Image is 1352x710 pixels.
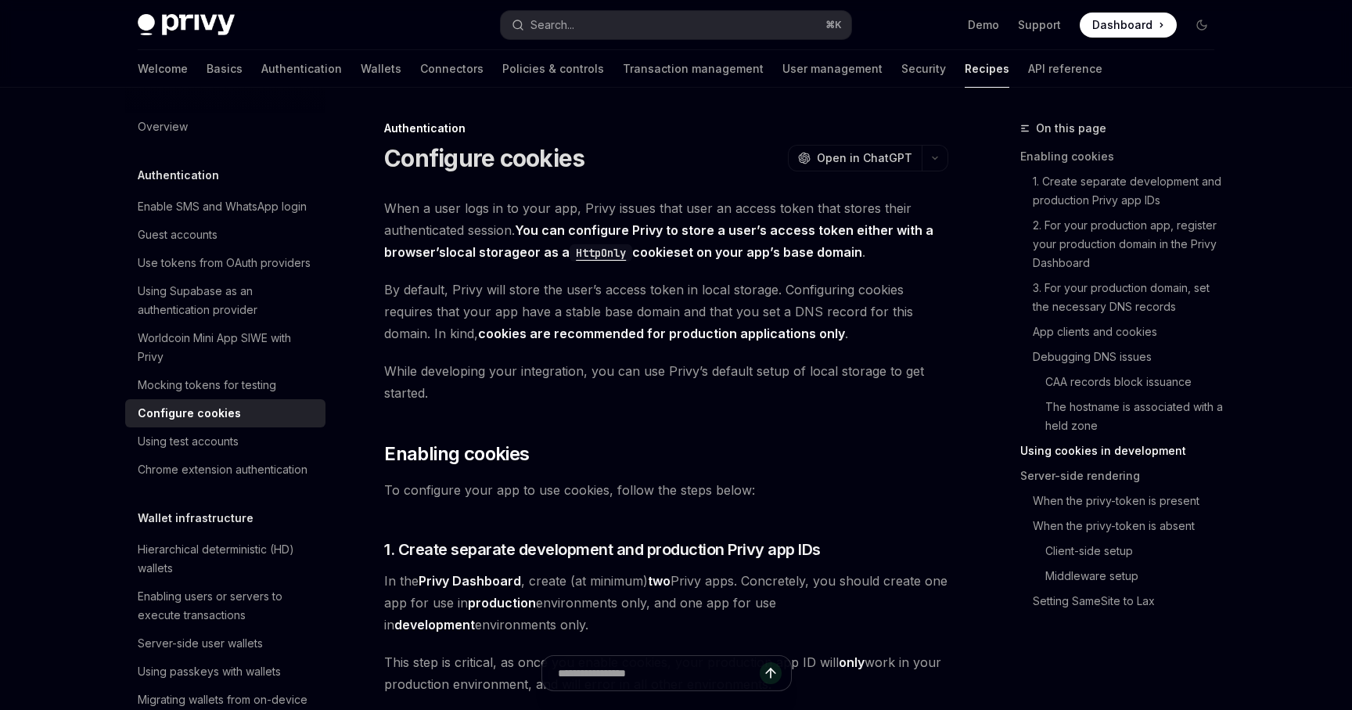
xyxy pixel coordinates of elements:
strong: You can configure Privy to store a user’s access token either with a browser’s or as a set on you... [384,222,933,261]
a: Worldcoin Mini App SIWE with Privy [125,324,325,371]
div: Server-side user wallets [138,634,263,653]
span: Dashboard [1092,17,1152,33]
a: Client-side setup [1020,539,1227,564]
button: Send message [760,662,782,684]
div: Search... [530,16,574,34]
a: CAA records block issuance [1020,369,1227,395]
a: 2. For your production app, register your production domain in the Privy Dashboard [1020,213,1227,276]
div: Chrome extension authentication [138,460,307,479]
div: Overview [138,117,188,136]
button: Open in ChatGPT [788,145,922,171]
a: Transaction management [623,50,764,88]
div: Using test accounts [138,432,239,451]
a: local storage [446,244,527,261]
a: Connectors [420,50,484,88]
span: ⌘ K [825,19,842,31]
a: Support [1018,17,1061,33]
div: Hierarchical deterministic (HD) wallets [138,540,316,578]
a: Authentication [261,50,342,88]
a: Guest accounts [125,221,325,249]
a: Server-side rendering [1020,463,1227,488]
a: Server-side user wallets [125,629,325,658]
a: Using cookies in development [1020,438,1227,463]
span: In the , create (at minimum) Privy apps. Concretely, you should create one app for use in environ... [384,570,948,636]
a: Debugging DNS issues [1020,344,1227,369]
a: Basics [207,50,243,88]
a: When the privy-token is absent [1020,514,1227,539]
span: While developing your integration, you can use Privy’s default setup of local storage to get star... [384,360,948,404]
h1: Configure cookies [384,144,584,172]
a: Enable SMS and WhatsApp login [125,193,325,221]
strong: two [648,573,671,589]
a: Welcome [138,50,188,88]
strong: Privy Dashboard [419,573,521,589]
a: Wallets [361,50,401,88]
div: Authentication [384,121,948,136]
a: 3. For your production domain, set the necessary DNS records [1020,276,1227,319]
span: Open in ChatGPT [817,150,912,166]
h5: Wallet infrastructure [138,509,253,528]
div: Worldcoin Mini App SIWE with Privy [138,329,316,366]
a: Enabling users or servers to execute transactions [125,582,325,629]
button: Search...⌘K [501,11,851,39]
a: 1. Create separate development and production Privy app IDs [1020,169,1227,213]
a: API reference [1028,50,1102,88]
div: Enable SMS and WhatsApp login [138,197,307,216]
a: Configure cookies [125,399,325,427]
div: Enabling users or servers to execute transactions [138,587,316,625]
strong: development [394,617,475,633]
span: When a user logs in to your app, Privy issues that user an access token that stores their authent... [384,197,948,263]
input: Ask a question... [558,656,760,690]
a: HttpOnlycookie [570,244,674,260]
span: By default, Privy will store the user’s access token in local storage. Configuring cookies requir... [384,279,948,344]
a: Security [901,50,946,88]
button: Toggle dark mode [1189,13,1214,38]
div: Guest accounts [138,225,218,244]
span: Enabling cookies [384,441,529,467]
a: Demo [968,17,999,33]
a: Overview [125,113,325,141]
a: Policies & controls [502,50,604,88]
a: Recipes [965,50,1009,88]
div: Configure cookies [138,404,241,423]
a: Using Supabase as an authentication provider [125,277,325,324]
a: Chrome extension authentication [125,456,325,484]
a: Setting SameSite to Lax [1020,589,1227,614]
code: HttpOnly [570,244,632,261]
a: User management [782,50,883,88]
a: Privy Dashboard [419,573,521,589]
a: The hostname is associated with a held zone [1020,395,1227,438]
a: Hierarchical deterministic (HD) wallets [125,535,325,582]
div: Use tokens from OAuth providers [138,254,311,272]
a: Mocking tokens for testing [125,371,325,399]
a: Dashboard [1080,13,1177,38]
a: When the privy-token is present [1020,488,1227,514]
a: Using test accounts [125,427,325,456]
strong: production [468,595,536,611]
strong: cookies are recommended for production applications only [478,326,845,341]
div: Using Supabase as an authentication provider [138,282,316,319]
div: Using passkeys with wallets [138,662,281,681]
a: App clients and cookies [1020,319,1227,344]
a: Using passkeys with wallets [125,658,325,686]
h5: Authentication [138,166,219,185]
span: On this page [1036,119,1106,138]
a: Use tokens from OAuth providers [125,249,325,277]
a: Middleware setup [1020,564,1227,589]
span: To configure your app to use cookies, follow the steps below: [384,479,948,501]
span: This step is critical, as once you enable cookies, your production app ID will work in your produ... [384,651,948,695]
a: Enabling cookies [1020,144,1227,169]
img: dark logo [138,14,235,36]
span: 1. Create separate development and production Privy app IDs [384,539,821,560]
div: Mocking tokens for testing [138,376,276,395]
